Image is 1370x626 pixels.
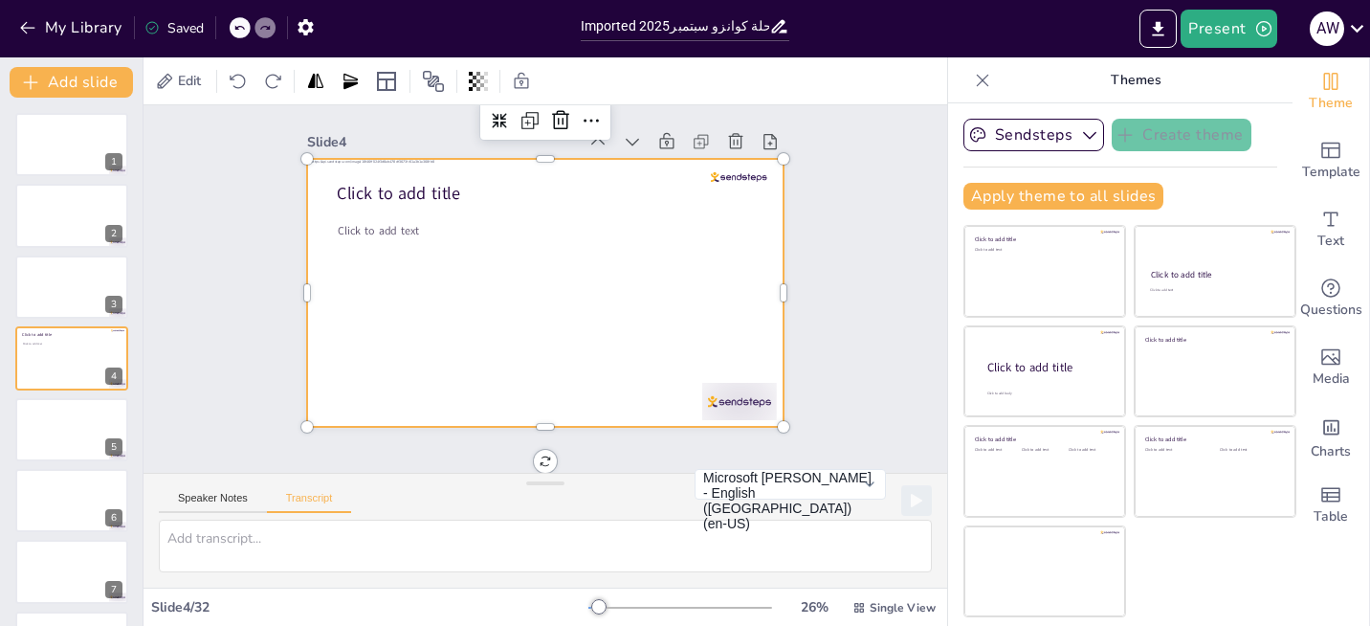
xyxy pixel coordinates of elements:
[422,70,445,93] span: Position
[144,19,204,37] div: Saved
[105,438,122,456] div: 5
[105,153,122,170] div: 1
[1300,300,1362,321] span: Questions
[1309,93,1353,114] span: Theme
[1293,402,1369,471] div: Add charts and graphs
[371,66,402,97] div: Layout
[581,12,770,40] input: Insert title
[15,113,128,176] div: 1
[427,80,540,171] span: Click to add title
[1313,369,1350,390] span: Media
[14,12,130,43] button: My Library
[159,492,267,513] button: Speaker Notes
[15,469,128,532] div: 6
[901,485,932,516] button: Play
[987,391,1108,396] div: Click to add body
[1310,11,1344,46] div: A W
[695,469,886,500] button: Microsoft [PERSON_NAME] - English ([GEOGRAPHIC_DATA]) (en-US)
[998,57,1273,103] p: Themes
[1314,506,1348,527] span: Table
[22,332,52,338] span: Click to add title
[963,183,1163,210] button: Apply theme to all slides
[105,296,122,313] div: 3
[1069,448,1112,453] div: Click to add text
[1293,471,1369,540] div: Add a table
[15,184,128,247] div: 2
[1145,335,1282,343] div: Click to add title
[1139,10,1177,48] button: Export to PowerPoint
[1293,333,1369,402] div: Add images, graphics, shapes or video
[975,436,1112,443] div: Click to add title
[975,248,1112,253] div: Click to add text
[1022,448,1065,453] div: Click to add text
[963,119,1104,151] button: Sendsteps
[1293,195,1369,264] div: Add text boxes
[15,326,128,390] div: 4
[1181,10,1276,48] button: Present
[105,225,122,242] div: 2
[1293,264,1369,333] div: Get real-time input from your audience
[987,360,1110,376] div: Click to add title
[1150,288,1277,293] div: Click to add text
[434,22,663,195] div: Slide 4
[174,72,205,90] span: Edit
[1151,269,1278,280] div: Click to add title
[15,256,128,319] div: 3
[1145,448,1205,453] div: Click to add text
[1317,231,1344,252] span: Text
[1302,162,1360,183] span: Template
[105,368,122,385] div: 4
[15,398,128,461] div: 5
[870,600,936,615] span: Single View
[408,114,482,174] span: Click to add text
[105,509,122,526] div: 6
[791,598,837,616] div: 26 %
[1145,436,1282,443] div: Click to add title
[1220,448,1280,453] div: Click to add text
[105,581,122,598] div: 7
[1311,441,1351,462] span: Charts
[1293,126,1369,195] div: Add ready made slides
[151,598,588,616] div: Slide 4 / 32
[23,342,42,346] span: Click to add text
[975,448,1018,453] div: Click to add text
[1112,119,1251,151] button: Create theme
[1293,57,1369,126] div: Change the overall theme
[975,235,1112,243] div: Click to add title
[15,540,128,603] div: 7
[267,492,352,513] button: Transcript
[10,67,133,98] button: Add slide
[1310,10,1344,48] button: A W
